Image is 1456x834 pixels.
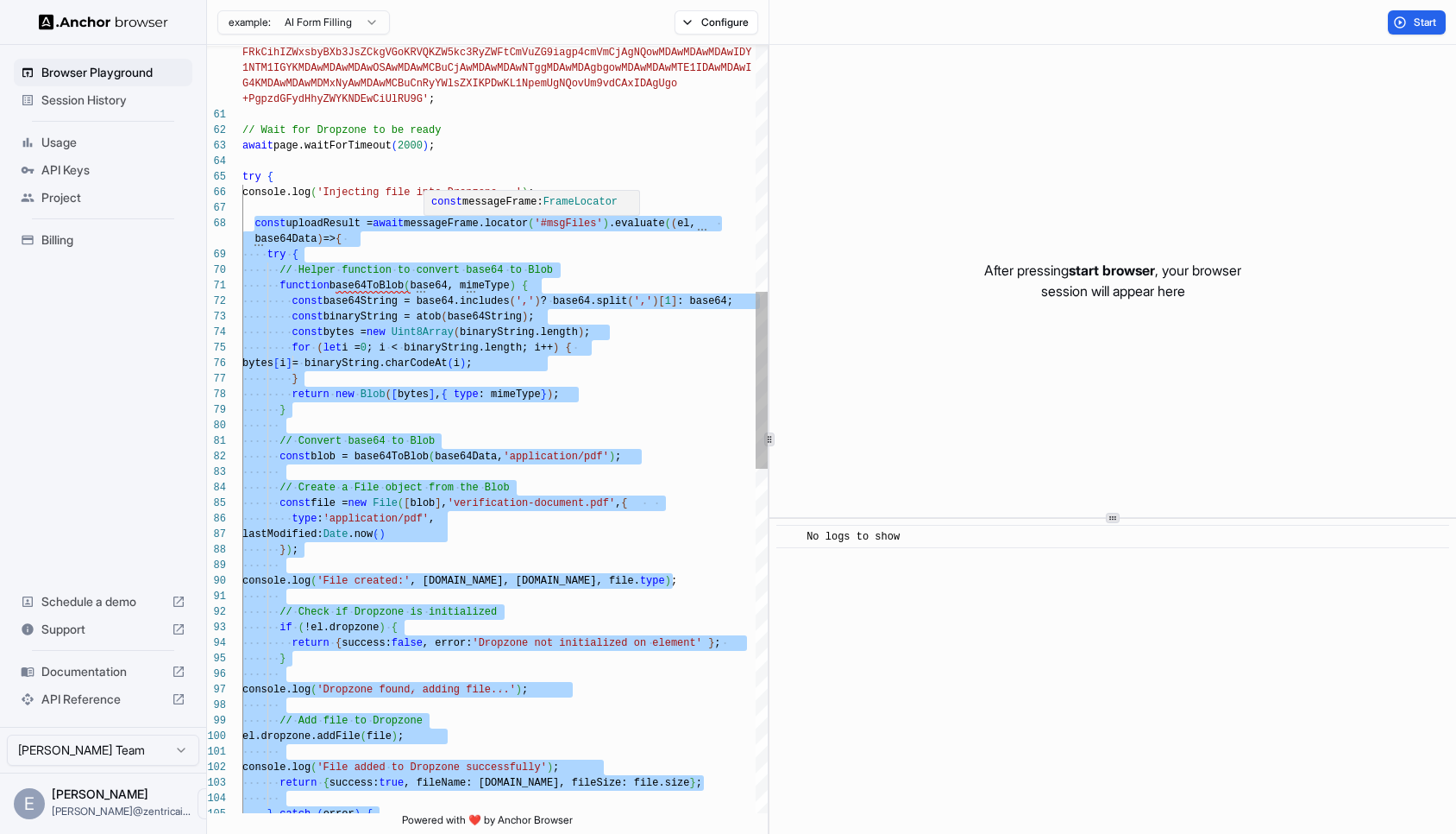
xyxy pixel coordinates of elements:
span: Usage [41,134,185,151]
span: ( [429,451,435,463]
div: 94 [207,635,226,651]
span: [ [404,497,410,509]
span: ; [429,93,435,105]
div: 83 [207,464,226,480]
span: ( [317,808,323,820]
span: base64String = base64.includes [323,295,510,307]
span: Schedule a demo [41,593,165,610]
span: [ [659,295,665,307]
span: ( [373,528,379,540]
div: 96 [207,667,226,682]
span: // Create a File object from the Blob [279,482,509,494]
div: Session History [14,86,192,114]
span: ] [286,357,292,370]
span: new [348,497,367,509]
div: E [14,788,45,819]
span: } [690,777,696,789]
span: '#msgFiles' [535,218,603,230]
span: blob = base64ToBlob [311,451,429,463]
span: ) [516,684,522,696]
span: ; [292,544,298,556]
span: .now [348,528,373,540]
span: 'application/pdf' [503,451,608,463]
span: ( [404,280,410,292]
span: ( [298,622,304,634]
span: ( [441,311,447,323]
span: ) [547,389,553,401]
span: ] [435,497,441,509]
span: } [279,544,286,556]
span: ) [286,544,292,556]
span: ( [386,389,392,401]
div: 84 [207,480,226,496]
span: await [373,218,404,230]
span: console.log [242,761,311,774]
span: base64Data, [435,451,503,463]
span: ( [311,575,317,587]
span: iagp4cmVmCjAgNQowMDAwMDAwMDAwIDY [553,47,751,59]
span: i = [342,342,361,354]
span: { [267,171,273,183]
div: 63 [207,138,226,154]
span: false [392,637,423,649]
span: , [442,497,448,509]
div: 69 [207,247,226,262]
span: { [621,497,627,509]
div: 95 [207,651,226,667]
span: } [292,373,298,385]
span: FRkCihIZWxsbyBXb3JsZCkgVGoKRVQKZW5kc3RyZWFtCmVuZG9 [242,47,553,59]
span: ( [398,497,404,509]
span: ) [423,140,429,152]
span: { [323,777,329,789]
span: let [323,342,342,354]
span: true [379,777,404,789]
span: return [292,637,329,649]
span: ( [392,140,398,152]
span: try [267,249,286,261]
span: 'application/pdf' [323,513,429,525]
span: base64ToBlob [329,280,404,292]
span: [ [392,389,398,401]
div: 81 [207,433,226,449]
div: 99 [207,713,226,729]
span: const [292,295,323,307]
span: ( [510,295,516,307]
span: , error: [423,637,473,649]
span: ; [528,186,534,199]
span: const [279,451,311,463]
span: messageFrame.locator [404,218,528,230]
span: el.dropzone.addFile [242,730,361,742]
span: Blob [361,389,386,401]
span: ( [311,684,317,696]
span: 'Dropzone found, adding file...' [317,684,515,696]
span: ) [510,280,516,292]
span: bytes = [323,326,367,338]
div: 98 [207,698,226,713]
span: : base64; [677,295,733,307]
span: i [454,357,460,370]
div: Billing [14,226,192,254]
span: 'File added to Dropzone successfully' [317,761,546,774]
div: 70 [207,262,226,278]
span: type [640,575,665,587]
span: lastModified: [242,528,323,540]
span: = binaryString.charCodeAt [292,357,448,370]
span: { [292,249,298,261]
span: // Add file to Dropzone [279,715,423,727]
div: 90 [207,573,226,589]
span: const [254,218,286,230]
span: const [431,196,462,208]
span: ; [696,777,702,789]
span: page.waitForTimeout [273,140,392,152]
span: ) [553,342,559,354]
span: 'Dropzone not initialized on element' [472,637,701,649]
span: G4KMDAwMDAwMDMxNyAwMDAwMCBuCnRyYWlsZXIKPDwKL1NpemU [242,78,553,90]
span: ; [553,389,559,401]
span: ; [528,311,534,323]
span: binaryString = atob [323,311,442,323]
span: Eric Fondren [52,787,148,801]
span: ; [714,637,720,649]
div: 64 [207,154,226,169]
div: 102 [207,760,226,775]
span: bytes [242,357,273,370]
